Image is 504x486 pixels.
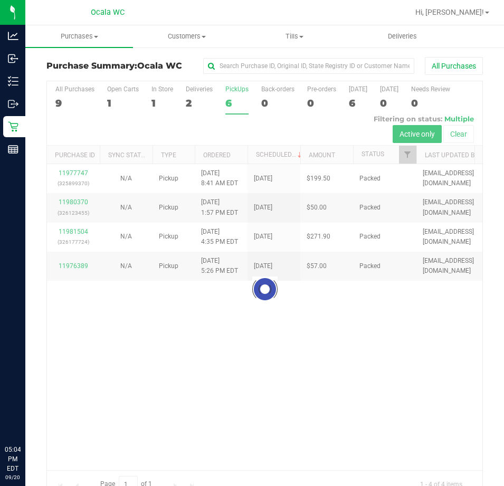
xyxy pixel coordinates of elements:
p: 05:04 PM EDT [5,445,21,473]
inline-svg: Inventory [8,76,18,87]
a: Deliveries [348,25,456,47]
span: Tills [241,32,348,41]
p: 09/20 [5,473,21,481]
a: Customers [133,25,241,47]
iframe: Resource center [11,402,42,433]
inline-svg: Outbound [8,99,18,109]
span: Customers [134,32,240,41]
span: Hi, [PERSON_NAME]! [415,8,484,16]
inline-svg: Retail [8,121,18,132]
span: Ocala WC [91,8,125,17]
a: Purchases [25,25,133,47]
button: All Purchases [425,57,483,75]
input: Search Purchase ID, Original ID, State Registry ID or Customer Name... [203,58,414,74]
a: Tills [241,25,348,47]
h3: Purchase Summary: [46,61,192,71]
span: Deliveries [374,32,431,41]
inline-svg: Analytics [8,31,18,41]
inline-svg: Inbound [8,53,18,64]
span: Ocala WC [137,61,182,71]
inline-svg: Reports [8,144,18,155]
span: Purchases [25,32,133,41]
